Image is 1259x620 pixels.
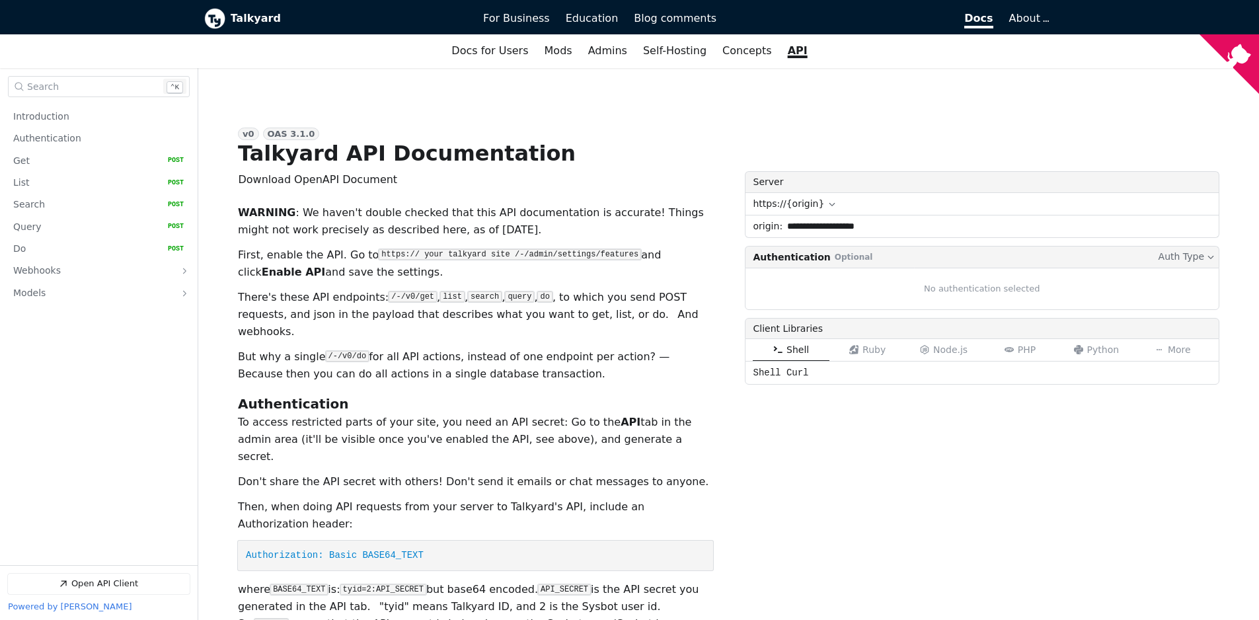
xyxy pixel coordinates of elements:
span: Authorization: Basic BASE64_TEXT [246,550,424,561]
p: Introduction [13,110,69,123]
a: Talkyard logoTalkyard [204,8,465,29]
div: No authentication selected [745,268,1220,311]
span: POST [158,156,184,165]
code: API_SECRET [538,584,591,595]
span: Search [27,81,59,92]
span: https://{origin} [753,197,825,211]
a: Do POST [13,239,184,259]
a: Concepts [714,40,780,62]
a: Search POST [13,195,184,215]
span: Authentication [753,251,831,264]
a: API [780,40,816,62]
a: About [1009,12,1048,24]
button: More [1135,339,1211,361]
p: List [13,176,29,189]
h2: Authentication [238,395,713,414]
button: Auth Type [1157,249,1217,264]
img: Talkyard logo [204,8,225,29]
code: query [505,291,534,302]
a: Get POST [13,151,184,171]
p: First, enable the API. Go to and click and save the settings. [238,247,713,281]
a: Mods [537,40,580,62]
b: WARNING [238,206,296,219]
button: Download OpenAPI Document [239,171,398,188]
label: Server [745,171,1220,192]
span: Blog comments [634,12,716,24]
code: /-/v0/do [326,351,369,362]
code: https:// your talkyard site /-/admin/settings/features [379,249,641,260]
a: Open API Client [8,574,190,594]
span: ⌃ [171,84,175,92]
kbd: k [167,81,183,94]
input: origin [782,215,1219,237]
div: Shell Curl [745,361,1220,385]
span: More [1168,344,1191,355]
button: https://{origin} [745,193,1219,215]
span: Ruby [862,344,886,355]
p: But why a single for all API actions, instead of one endpoint per action? — Because then you can ... [238,348,713,383]
strong: Enable API [262,266,326,278]
span: POST [158,223,184,232]
div: OAS 3.1.0 [263,128,320,140]
a: Self-Hosting [635,40,714,62]
a: Docs for Users [443,40,536,62]
span: For Business [483,12,550,24]
p: Query [13,221,42,233]
div: Client Libraries [745,318,1220,339]
span: Python [1087,344,1120,355]
div: v0 [238,128,259,140]
a: Query POST [13,217,184,237]
span: Shell [786,344,809,355]
span: Education [566,12,619,24]
p: Authentication [13,132,81,145]
a: Admins [580,40,635,62]
code: BASE64_TEXT [270,584,328,595]
a: List POST [13,173,184,193]
p: Models [13,288,46,300]
span: POST [158,200,184,210]
a: Powered by [PERSON_NAME] [8,602,132,612]
a: Docs [724,7,1001,30]
p: To access restricted parts of your site, you need an API secret: Go to the tab in the admin area ... [238,414,713,465]
span: Node.js [933,344,968,355]
span: Optional [832,251,876,263]
a: Webhooks [13,261,166,282]
p: Get [13,155,30,167]
p: Don't share the API secret with others! Don't send it emails or chat messages to anyone. [238,473,713,490]
a: Education [558,7,627,30]
code: /-/v0/get [389,291,437,302]
a: Authentication [13,128,184,149]
p: Then, when doing API requests from your server to Talkyard's API, include an Authorization header: [238,498,713,533]
code: list [440,291,465,302]
b: Talkyard [231,10,465,27]
p: Do [13,243,26,255]
code: search [468,291,502,302]
code: do [537,291,552,302]
a: Blog comments [626,7,724,30]
span: Docs [964,12,993,28]
strong: API [621,416,640,428]
a: For Business [475,7,558,30]
span: PHP [1018,344,1036,355]
i: : We haven't double checked that this API documentation is accurate! Things might not work precis... [238,206,704,236]
p: Search [13,199,45,212]
p: There's these API endpoints: , , , , , to which you send POST requests, and json in the payload t... [238,289,713,340]
code: tyid=2:API_SECRET [340,584,426,595]
span: POST [158,245,184,254]
span: POST [158,178,184,188]
span: origin [745,215,783,237]
h1: Talkyard API Documentation [238,141,576,166]
p: Webhooks [13,265,61,278]
a: Models [13,284,166,305]
a: Introduction [13,106,184,127]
